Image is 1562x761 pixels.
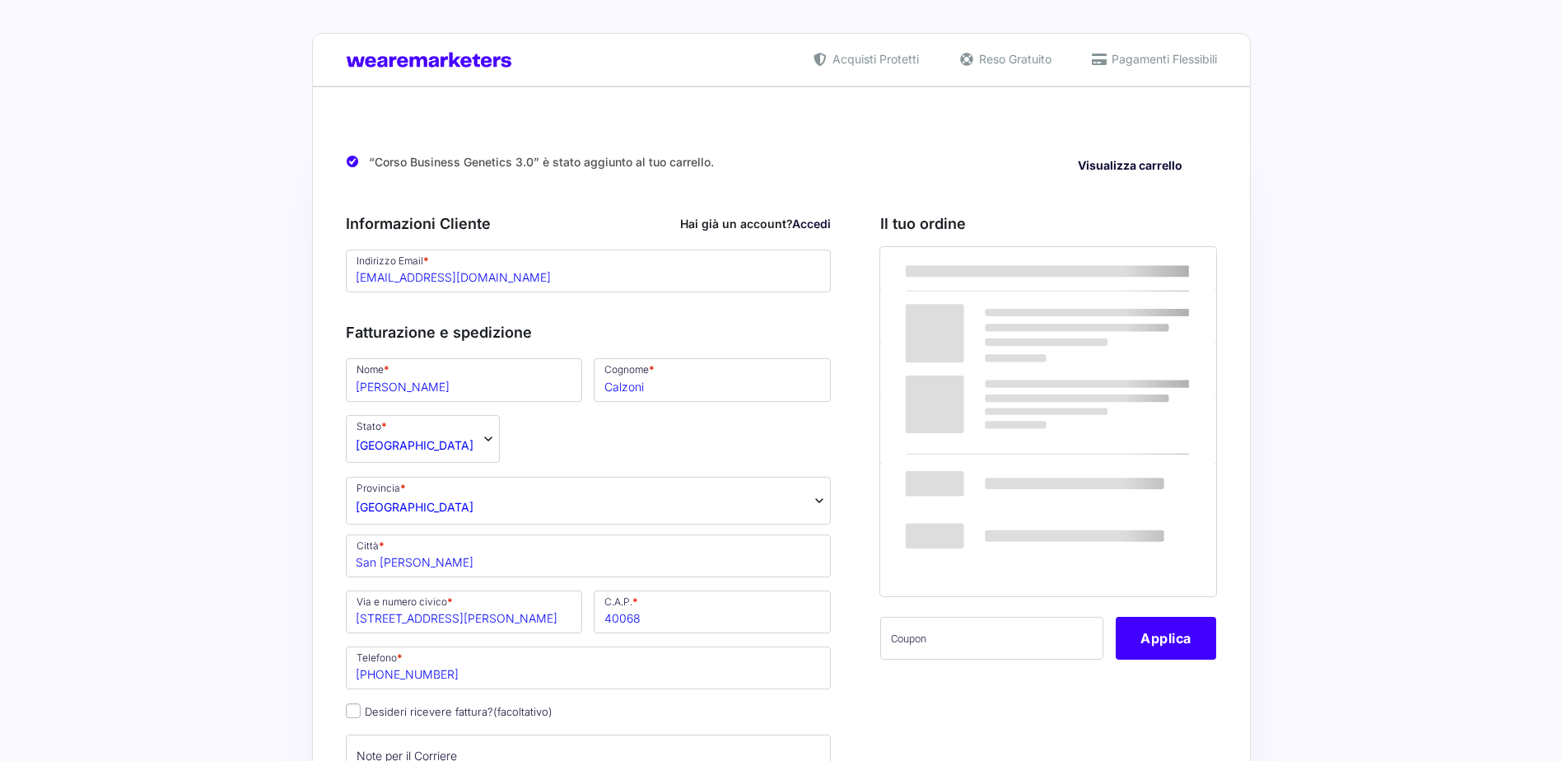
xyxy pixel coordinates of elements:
input: Via e numero civico * [346,591,583,633]
input: Indirizzo Email * [346,250,832,292]
input: Nome * [346,358,583,401]
input: Desideri ricevere fattura?(facoltativo) [346,703,361,718]
th: Subtotale [880,343,1074,395]
span: (facoltativo) [493,705,553,718]
span: Reso Gratuito [975,50,1051,68]
h3: Il tuo ordine [880,212,1216,235]
th: Prodotto [880,247,1074,290]
label: Desideri ricevere fattura? [346,705,553,718]
h3: Fatturazione e spedizione [346,321,832,343]
a: Accedi [792,217,831,231]
div: “Corso Business Genetics 3.0” è stato aggiunto al tuo carrello. [346,142,1217,184]
input: C.A.P. * [594,591,831,633]
span: Bologna [356,498,473,516]
input: Città * [346,535,832,577]
span: Pagamenti Flessibili [1107,50,1217,68]
div: Hai già un account? [680,215,831,232]
input: Cognome * [594,358,831,401]
span: Provincia [346,477,832,525]
input: Coupon [880,617,1103,660]
a: Visualizza carrello [1066,153,1194,179]
th: Codice promozionale: bgcorporate [880,395,1074,464]
span: Acquisti Protetti [828,50,919,68]
span: Italia [356,437,473,454]
span: Stato [346,415,500,463]
iframe: Customerly Messenger Launcher [13,697,63,746]
td: Corso Business Genetics 3.0 [880,290,1074,342]
input: Telefono * [346,647,832,689]
h3: Informazioni Cliente [346,212,832,235]
th: Subtotale [1074,247,1217,290]
th: Totale [880,464,1074,596]
button: Applica [1116,617,1216,660]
